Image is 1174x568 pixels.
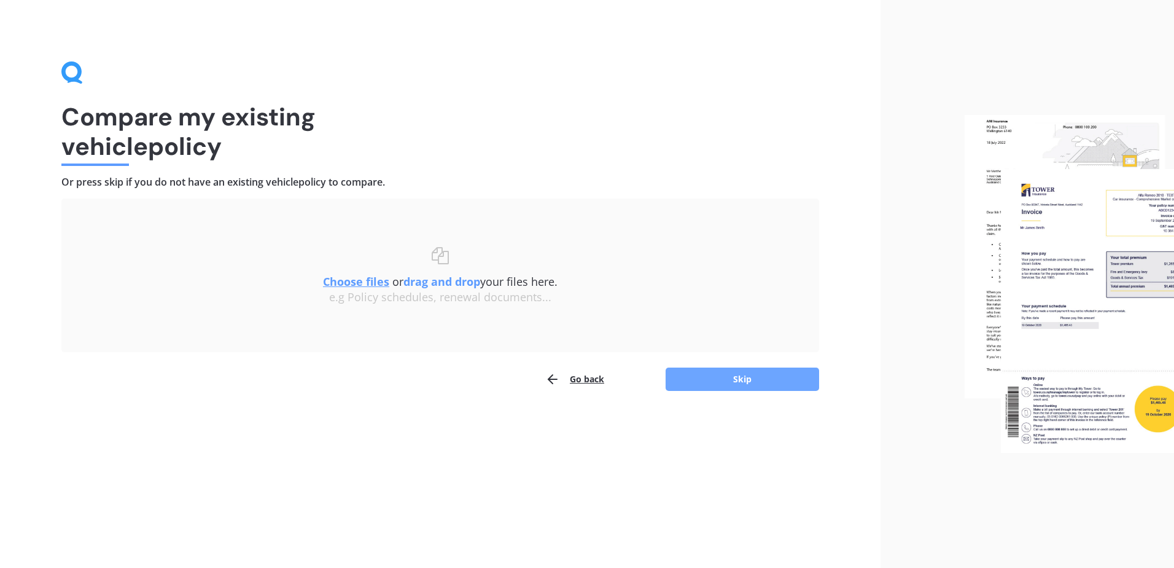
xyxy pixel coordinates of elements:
b: drag and drop [403,274,480,289]
u: Choose files [323,274,389,289]
h1: Compare my existing vehicle policy [61,102,819,161]
button: Go back [545,367,604,392]
div: e.g Policy schedules, renewal documents... [86,291,795,304]
span: or your files here. [323,274,558,289]
button: Skip [666,368,819,391]
img: files.webp [965,115,1174,453]
h4: Or press skip if you do not have an existing vehicle policy to compare. [61,176,819,189]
